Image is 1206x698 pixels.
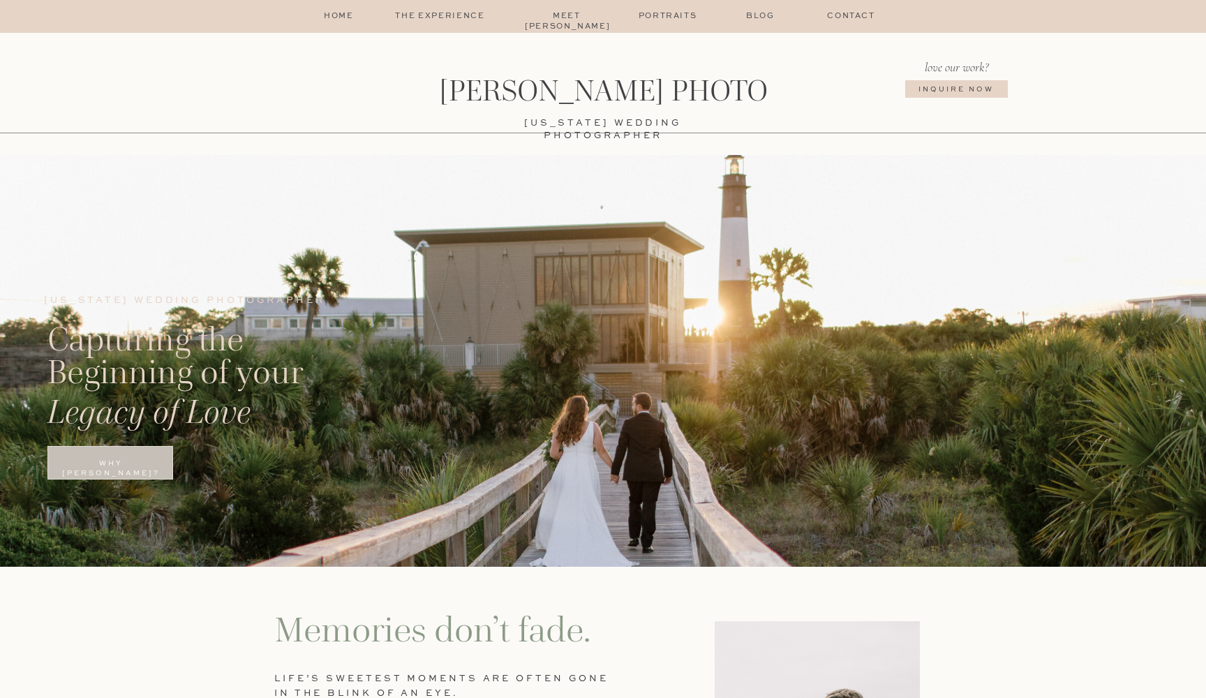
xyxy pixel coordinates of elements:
a: Blog [727,11,794,22]
p: love our work? [909,58,1004,75]
a: Why [PERSON_NAME]? [49,459,173,482]
a: Inquire NOw [896,84,1016,108]
h2: Memories don’t fade. [274,609,625,665]
h2: Legacy of Love [47,396,405,440]
a: Capturing the Beginning of your [47,323,364,394]
a: [US_STATE] wedding photographer [467,117,739,127]
a: home [322,11,356,22]
a: Portraits [634,11,701,22]
a: Contact [817,11,885,22]
a: [PERSON_NAME] Photo [411,76,795,110]
a: [US_STATE] Wedding Photographer [44,295,350,323]
a: Meet [PERSON_NAME] [525,11,609,22]
a: The Experience [381,11,499,22]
